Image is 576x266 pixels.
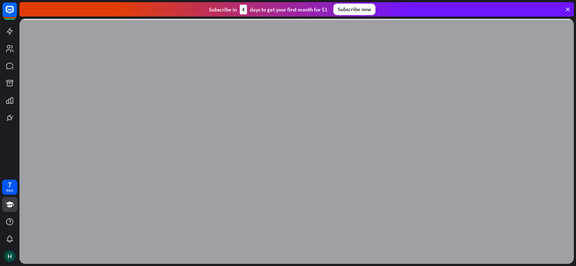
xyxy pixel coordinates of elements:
a: 7 days [2,180,17,195]
div: 4 [240,5,247,14]
div: 7 [8,181,12,188]
div: Subscribe in days to get your first month for $1 [209,5,328,14]
div: Subscribe now [333,4,375,15]
div: days [6,188,13,193]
